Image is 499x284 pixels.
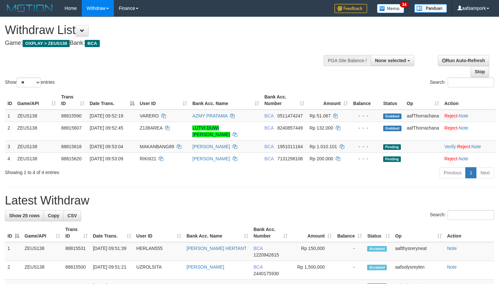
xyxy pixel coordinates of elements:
[59,91,87,110] th: Trans ID: activate to sort column ascending
[192,156,230,161] a: [PERSON_NAME]
[251,223,291,242] th: Bank Acc. Number: activate to sort column ascending
[353,113,378,119] div: - - -
[5,167,203,176] div: Showing 1 to 4 of 4 entries
[264,113,274,118] span: BCA
[377,4,404,13] img: Button%20Memo.svg
[310,144,337,149] span: Rp 1.010.101
[5,194,494,207] h1: Latest Withdraw
[90,242,134,261] td: [DATE] 09:51:39
[459,125,469,131] a: Note
[471,66,489,77] a: Stop
[383,114,401,119] span: Grabbed
[5,140,15,152] td: 3
[277,144,303,149] span: Copy 1951011164 to clipboard
[307,91,350,110] th: Amount: activate to sort column ascending
[67,213,77,218] span: CSV
[134,261,184,280] td: UZROLSITA
[140,156,156,161] span: RIKIII21
[5,40,326,46] h4: Game: Bank:
[5,3,55,13] img: MOTION_logo.png
[134,223,184,242] th: User ID: activate to sort column ascending
[310,113,331,118] span: Rp 51.067
[262,91,307,110] th: Bank Acc. Number: activate to sort column ascending
[334,242,365,261] td: -
[459,113,469,118] a: Note
[438,55,489,66] a: Run Auto-Refresh
[61,156,81,161] span: 88815620
[367,265,387,270] span: Accepted
[404,122,442,140] td: aafThorrachana
[381,91,404,110] th: Status
[353,143,378,150] div: - - -
[367,246,387,252] span: Accepted
[365,223,392,242] th: Status: activate to sort column ascending
[444,156,457,161] a: Reject
[371,55,414,66] button: None selected
[5,91,15,110] th: ID
[447,264,457,270] a: Note
[5,242,22,261] td: 1
[290,261,334,280] td: Rp 1,500,000
[187,264,224,270] a: [PERSON_NAME]
[459,156,469,161] a: Note
[5,110,15,122] td: 1
[16,78,41,87] select: Showentries
[444,113,457,118] a: Reject
[137,91,190,110] th: User ID: activate to sort column ascending
[15,91,59,110] th: Game/API: activate to sort column ascending
[63,223,90,242] th: Trans ID: activate to sort column ascending
[134,242,184,261] td: HERLAN555
[375,58,406,63] span: None selected
[23,40,70,47] span: OXPLAY > ZEUS138
[184,223,251,242] th: Bank Acc. Name: activate to sort column ascending
[254,246,263,251] span: BCA
[5,78,55,87] label: Show entries
[442,152,496,165] td: ·
[448,210,494,220] input: Search:
[254,264,263,270] span: BCA
[334,223,365,242] th: Balance: activate to sort column ascending
[404,91,442,110] th: Op: activate to sort column ascending
[383,126,401,131] span: Grabbed
[277,125,303,131] span: Copy 8240857449 to clipboard
[90,113,123,118] span: [DATE] 09:52:19
[63,261,90,280] td: 88815500
[63,210,81,221] a: CSV
[90,156,123,161] span: [DATE] 09:53:09
[334,261,365,280] td: -
[48,213,59,218] span: Copy
[5,261,22,280] td: 2
[61,144,81,149] span: 88815618
[400,2,409,8] span: 34
[404,110,442,122] td: aafThorrachana
[63,242,90,261] td: 88815531
[442,91,496,110] th: Action
[5,122,15,140] td: 2
[61,125,81,131] span: 88815607
[430,78,494,87] label: Search:
[140,125,162,131] span: Z138AREA
[393,223,444,242] th: Op: activate to sort column ascending
[192,113,227,118] a: AZMY PRATAMA
[442,110,496,122] td: ·
[44,210,63,221] a: Copy
[5,152,15,165] td: 4
[383,156,401,162] span: Pending
[476,167,494,178] a: Next
[15,152,59,165] td: ZEUS138
[430,210,494,220] label: Search:
[15,140,59,152] td: ZEUS138
[5,24,326,37] h1: Withdraw List
[22,242,63,261] td: ZEUS138
[140,144,174,149] span: MAKANBANG89
[87,91,137,110] th: Date Trans.: activate to sort column descending
[290,242,334,261] td: Rp 150,000
[90,261,134,280] td: [DATE] 09:51:21
[353,155,378,162] div: - - -
[187,246,247,251] a: [PERSON_NAME] HERTANT
[448,78,494,87] input: Search:
[444,125,457,131] a: Reject
[277,113,303,118] span: Copy 0511474247 to clipboard
[9,213,40,218] span: Show 25 rows
[140,113,159,118] span: VARERO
